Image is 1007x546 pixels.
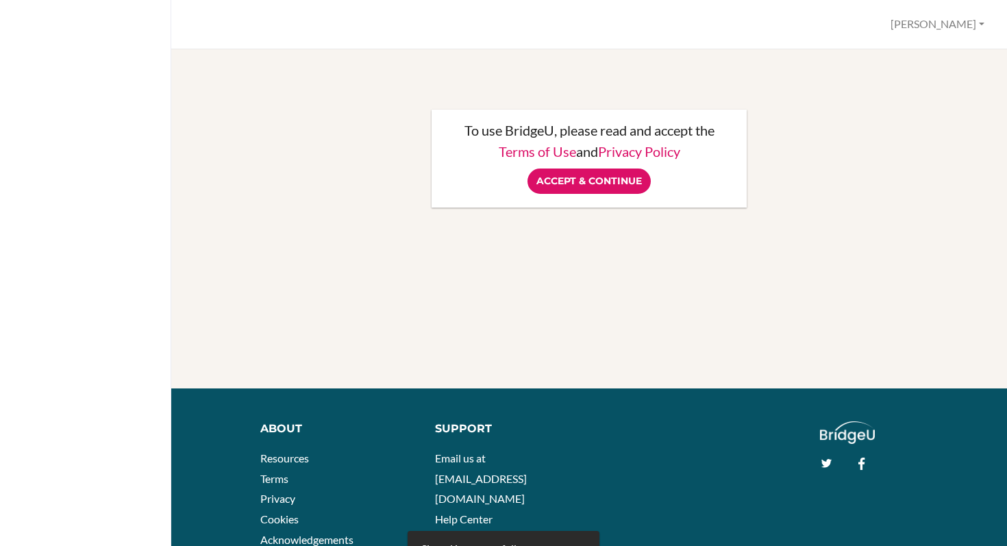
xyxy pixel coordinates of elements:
button: [PERSON_NAME] [884,12,991,37]
a: Privacy [260,492,295,505]
div: About [260,421,414,437]
div: Support [435,421,579,437]
a: Terms of Use [499,143,576,160]
p: and [445,145,733,158]
a: Terms [260,472,288,485]
a: Cookies [260,512,299,525]
p: To use BridgeU, please read and accept the [445,123,733,137]
a: Email us at [EMAIL_ADDRESS][DOMAIN_NAME] [435,451,527,505]
a: Help Center [435,512,493,525]
img: logo_white@2x-f4f0deed5e89b7ecb1c2cc34c3e3d731f90f0f143d5ea2071677605dd97b5244.png [820,421,875,444]
input: Accept & Continue [527,169,651,194]
a: Privacy Policy [598,143,680,160]
a: Resources [260,451,309,464]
